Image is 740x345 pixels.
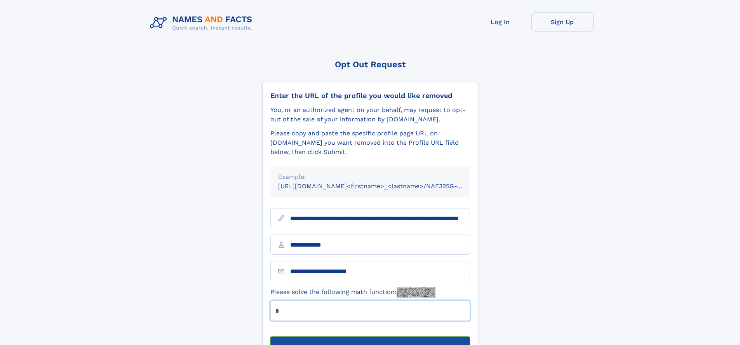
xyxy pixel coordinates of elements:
div: Opt Out Request [262,60,478,69]
div: You, or an authorized agent on your behalf, may request to opt-out of the sale of your informatio... [270,105,470,124]
small: [URL][DOMAIN_NAME]<firstname>_<lastname>/NAF325G-xxxxxxxx [278,182,485,190]
div: Enter the URL of the profile you would like removed [270,91,470,100]
div: Example: [278,172,462,182]
a: Log In [469,12,531,32]
a: Sign Up [531,12,594,32]
img: Logo Names and Facts [147,12,259,33]
div: Please copy and paste the specific profile page URL on [DOMAIN_NAME] you want removed into the Pr... [270,129,470,157]
label: Please solve the following math function: [270,287,435,298]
